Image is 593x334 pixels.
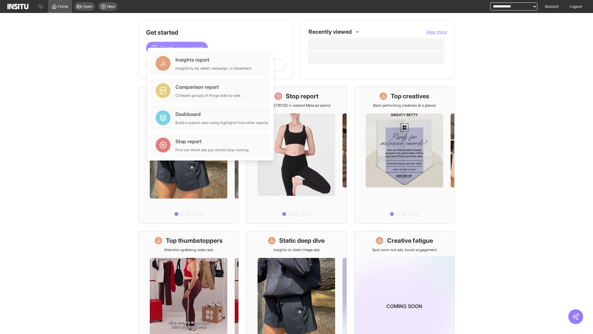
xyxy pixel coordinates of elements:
div: Insights report [175,56,251,63]
p: Insights on static image ads [273,247,320,252]
div: Stop report [175,138,249,145]
img: Logo [7,4,28,9]
a: Stop reportSave £27,167.82 in wasted Meta ad spend [246,87,347,224]
button: Create a new report [146,42,208,54]
h1: Get started [146,28,285,37]
div: Build a custom view using highlights from other reports [175,120,268,125]
h1: Static deep dive [279,236,325,245]
div: Comparison report [175,83,240,91]
span: View more [426,29,447,34]
h1: Top creatives [391,92,429,101]
div: Find out which ads you should stop running [175,148,249,152]
p: Save £27,167.82 in wasted Meta ad spend [262,103,330,108]
a: Top creativesBest-performing creatives at a glance [354,87,455,224]
div: Compare groups of things side by side [175,93,240,98]
p: Best-performing creatives at a glance [373,103,436,108]
span: Create a new report [160,44,203,52]
span: Home [58,4,68,9]
span: Open [83,4,92,9]
div: Dashboard [175,110,268,118]
a: What's live nowSee all active ads instantly [138,87,239,224]
h1: Top thumbstoppers [166,236,223,245]
span: New [107,4,115,9]
h1: Stop report [286,92,318,101]
div: Insights by ad, adset, campaign, or placement [175,66,251,71]
p: Attention-grabbing video ads [164,247,213,252]
button: View more [426,29,447,35]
